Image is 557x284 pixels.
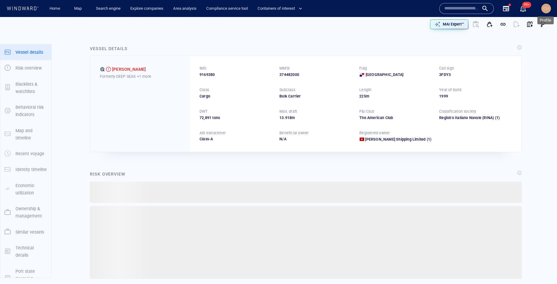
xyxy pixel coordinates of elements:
button: Recent voyage [0,146,51,162]
button: Get link [496,18,510,31]
a: Search engine [94,3,123,14]
div: Formerly: DEEP SEAS [100,73,180,80]
a: Technical details [0,248,51,254]
span: ‌ [90,182,522,203]
a: Economic utilization [0,186,51,192]
p: Similar vessels [15,228,44,236]
div: 72,891 tons [200,115,272,121]
button: Ownership & management [0,201,51,224]
button: Technical details [0,240,51,263]
p: DWT [200,109,208,114]
button: Economic utilization [0,178,51,201]
div: 1999 [439,94,512,99]
button: Identity timeline [0,162,51,177]
button: Visual Link Analysis [536,18,550,31]
p: IMO [200,66,207,71]
a: Compliance service tool [204,3,250,14]
button: Risk overview [0,60,51,76]
button: Map [69,3,89,14]
p: Technical details [15,244,47,259]
button: Vessel details [0,44,51,60]
a: Explore companies [128,3,166,14]
p: Blacklists & watchlists [15,80,47,95]
a: Home [47,3,63,14]
span: 9169380 [200,72,215,77]
a: Vessel details [0,49,51,55]
span: CH [543,6,549,11]
p: MMSI [279,66,289,71]
span: (1) [425,137,431,142]
a: Area analysis [171,3,199,14]
p: Beneficial owner [279,130,309,136]
button: MAI Expert™ [430,19,468,29]
div: Risk overview [90,170,125,178]
span: 13 [279,115,284,120]
button: Map and timeline [0,123,51,146]
div: The American Club [359,115,432,121]
div: Bulk Carrier [279,94,352,99]
div: [PERSON_NAME] [112,66,146,73]
p: Max. draft [279,109,297,114]
p: Vessel details [15,49,43,56]
button: CH [540,2,552,15]
div: Cargo [200,94,272,99]
div: Registro Italiano Navale (RINA) [439,115,512,121]
button: Home [45,3,64,14]
span: EUNICE [112,66,146,73]
p: Recent voyage [15,150,44,157]
p: Behavioral risk indicators [15,104,47,118]
span: N/A [279,137,286,141]
button: Behavioral risk indicators [0,99,51,123]
span: 225 [359,94,366,98]
a: Recent voyage [0,151,51,156]
a: Behavioral risk indicators [0,108,51,114]
div: T&S ODR defined risk: indication [100,67,105,72]
p: P&I Club [359,109,374,114]
button: Add to vessel list [483,18,496,31]
p: AIS transceiver [200,130,226,136]
a: Map [72,3,86,14]
span: [GEOGRAPHIC_DATA] [366,72,403,77]
p: Call sign [439,66,454,71]
span: m [366,94,369,98]
button: Containers of interest [255,3,307,14]
span: m [292,115,295,120]
p: Risk overview [15,64,42,72]
a: Blacklists & watchlists [0,84,51,90]
p: Ownership & management [15,205,47,220]
button: View on map [523,18,536,31]
div: 374482000 [279,72,352,77]
p: +1 more [137,73,151,80]
p: Classification society [439,109,476,114]
span: 918 [285,115,292,120]
a: Map and timeline [0,131,51,137]
p: Class [200,87,209,93]
a: Risk overview [0,65,51,71]
p: Subclass [279,87,295,93]
a: Port state Control & Casualties [0,275,51,281]
a: [PERSON_NAME] Shipping Limited (1) [365,137,431,142]
p: Economic utilization [15,182,47,197]
button: Blacklists & watchlists [0,76,51,100]
span: Class-A [200,137,213,141]
p: Map and timeline [15,127,47,142]
span: . [284,115,285,120]
a: Identity timeline [0,166,51,172]
a: Similar vessels [0,229,51,234]
iframe: Chat [531,257,552,279]
p: MAI Expert™ [443,22,464,27]
span: Eunice Shipping Limited [365,137,425,142]
span: (1) [494,115,512,121]
div: Notification center [519,5,527,12]
div: 3FDY3 [439,72,512,77]
p: Length [359,87,371,93]
button: Similar vessels [0,224,51,240]
span: ‌ [90,206,522,279]
a: Ownership & management [0,209,51,215]
p: Year of build [439,87,461,93]
span: 99+ [522,2,531,8]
